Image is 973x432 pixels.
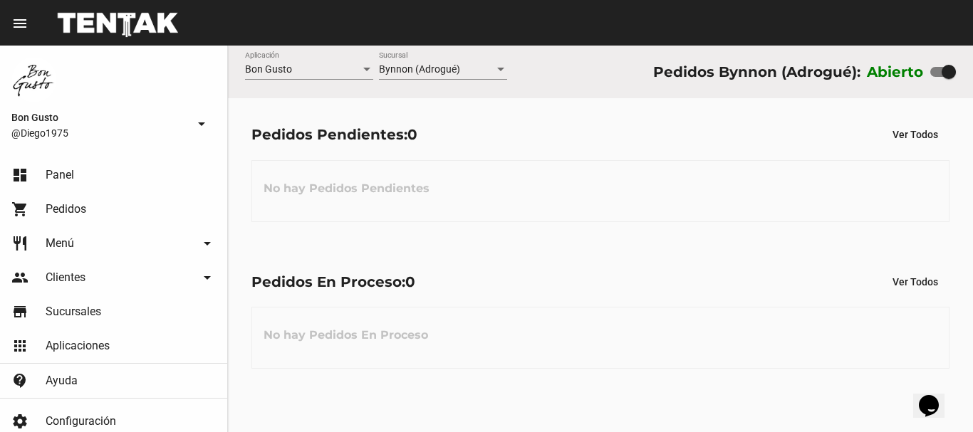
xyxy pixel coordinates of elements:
span: Sucursales [46,305,101,319]
mat-icon: restaurant [11,235,28,252]
label: Abierto [867,60,924,83]
span: Bynnon (Adrogué) [379,63,460,75]
span: Ayuda [46,374,78,388]
span: Ver Todos [893,129,938,140]
span: Clientes [46,270,85,285]
div: Pedidos En Proceso: [251,270,415,293]
mat-icon: arrow_drop_down [193,115,210,132]
span: Configuración [46,414,116,428]
mat-icon: arrow_drop_down [199,235,216,252]
span: 0 [405,273,415,290]
span: Aplicaciones [46,339,110,353]
mat-icon: shopping_cart [11,201,28,218]
span: 0 [407,126,417,143]
div: Pedidos Bynnon (Adrogué): [653,60,860,83]
span: Pedidos [46,202,86,216]
mat-icon: menu [11,15,28,32]
span: Panel [46,168,74,182]
mat-icon: settings [11,413,28,430]
iframe: chat widget [913,375,959,418]
button: Ver Todos [881,122,949,147]
span: Ver Todos [893,276,938,288]
mat-icon: dashboard [11,167,28,184]
span: Bon Gusto [11,109,187,126]
mat-icon: people [11,269,28,286]
span: Menú [46,236,74,251]
div: Pedidos Pendientes: [251,123,417,146]
img: 8570adf9-ca52-4367-b116-ae09c64cf26e.jpg [11,57,57,102]
span: @Diego1975 [11,126,187,140]
mat-icon: arrow_drop_down [199,269,216,286]
mat-icon: store [11,303,28,320]
span: Bon Gusto [245,63,292,75]
mat-icon: apps [11,337,28,354]
h3: No hay Pedidos En Proceso [252,314,439,357]
h3: No hay Pedidos Pendientes [252,167,441,210]
mat-icon: contact_support [11,372,28,389]
button: Ver Todos [881,269,949,295]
